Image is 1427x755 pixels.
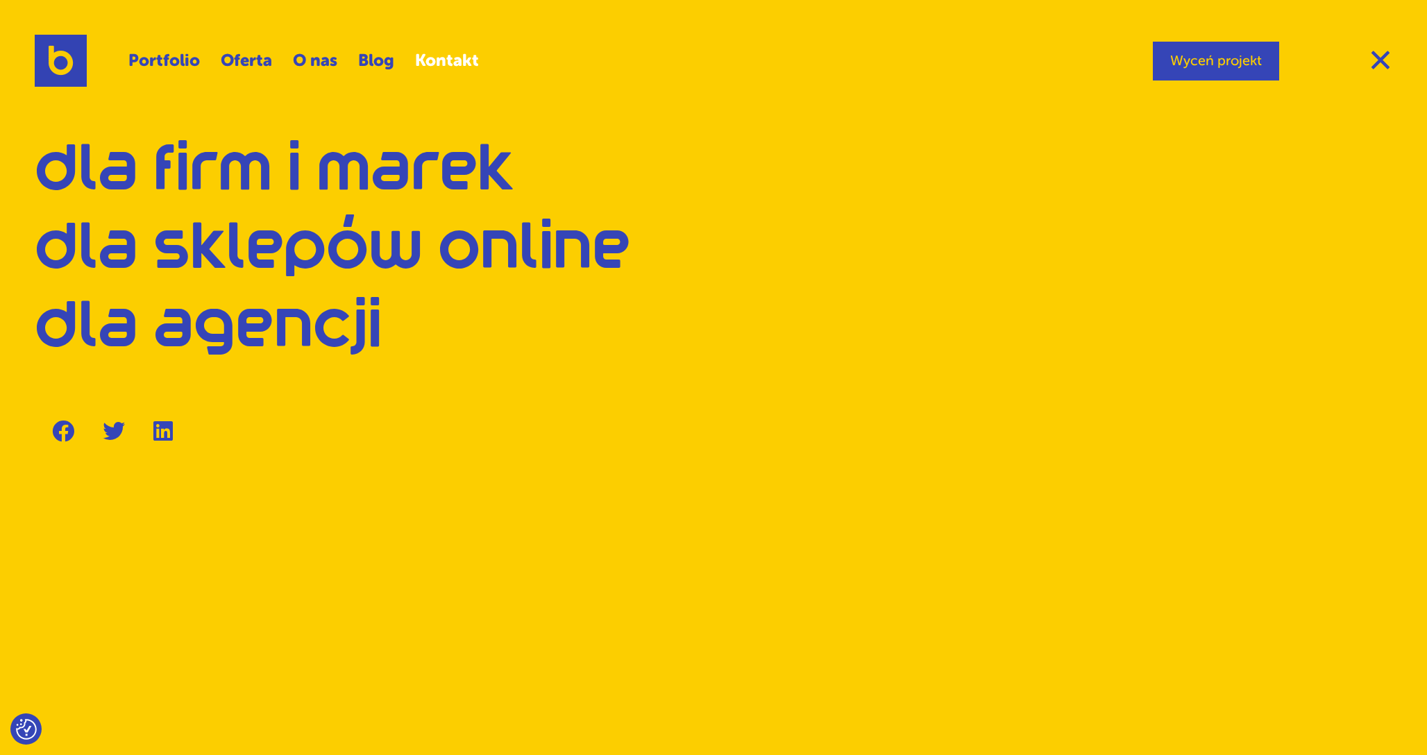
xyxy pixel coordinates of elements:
[16,719,37,740] button: Preferencje co do zgód
[35,223,631,276] a: Dla sklepów online
[35,35,87,87] img: Brandoo Group
[415,44,479,77] a: Kontakt
[358,44,394,77] a: Blog
[16,719,37,740] img: Revisit consent button
[1153,42,1279,80] a: Wyceń projekt
[35,144,514,198] a: Dla firm i marek
[293,44,337,77] a: O nas
[221,44,272,77] a: Oferta
[35,301,382,355] a: Dla agencji
[128,44,200,77] a: Portfolio
[1369,50,1392,69] button: Close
